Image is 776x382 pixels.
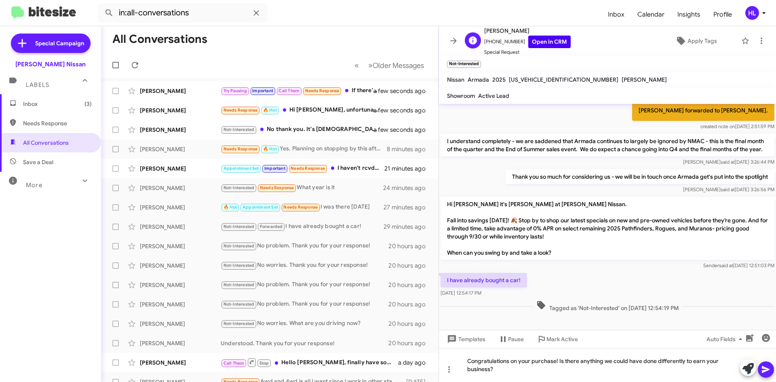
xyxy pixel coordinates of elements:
[622,76,667,83] span: [PERSON_NAME]
[23,158,53,166] span: Save a Deal
[683,186,774,192] span: [PERSON_NAME] [DATE] 3:26:56 PM
[354,60,359,70] span: «
[23,139,69,147] span: All Conversations
[140,223,221,231] div: [PERSON_NAME]
[509,76,618,83] span: [US_VEHICLE_IDENTIFICATION_NUMBER]
[384,87,432,95] div: a few seconds ago
[221,319,388,328] div: No worries. What are you driving now?
[671,3,707,26] a: Insights
[221,183,384,192] div: What year is it
[441,197,774,260] p: Hi [PERSON_NAME] it's [PERSON_NAME] at [PERSON_NAME] Nissan. Fall into savings [DATE]! 🍂 Stop by ...
[528,36,571,48] a: Open in CRM
[441,134,774,156] p: I understand completely - we are saddened that Armada continues to largely be ignored by NMAC - t...
[221,280,388,289] div: No problem. Thank you for your response!
[140,339,221,347] div: [PERSON_NAME]
[387,145,432,153] div: 8 minutes ago
[112,33,207,46] h1: All Conversations
[140,320,221,328] div: [PERSON_NAME]
[221,144,387,154] div: Yes. Planning on stopping by this afternoon. Will reach out to [PERSON_NAME] here soon.
[23,119,92,127] span: Needs Response
[278,88,299,93] span: Call Them
[350,57,429,74] nav: Page navigation example
[224,127,255,132] span: Not-Interested
[441,273,527,287] p: I have already bought a car!
[224,243,255,249] span: Not-Interested
[140,242,221,250] div: [PERSON_NAME]
[84,100,92,108] span: (3)
[224,224,255,229] span: Not-Interested
[224,263,255,268] span: Not-Interested
[721,186,735,192] span: said at
[384,165,432,173] div: 21 minutes ago
[533,300,682,312] span: Tagged as 'Not-Interested' on [DATE] 12:54:19 PM
[384,203,432,211] div: 27 minutes ago
[445,332,485,346] span: Templates
[224,302,255,307] span: Not-Interested
[468,76,489,83] span: Armada
[492,332,530,346] button: Pause
[224,146,258,152] span: Needs Response
[478,92,509,99] span: Active Lead
[140,126,221,134] div: [PERSON_NAME]
[140,262,221,270] div: [PERSON_NAME]
[700,123,735,129] span: created note on
[221,241,388,251] div: No problem. Thank you for your response!
[263,108,277,113] span: 🔥 Hot
[388,320,432,328] div: 20 hours ago
[447,61,481,68] small: Not-Interested
[140,359,221,367] div: [PERSON_NAME]
[224,185,255,190] span: Not-Interested
[26,182,42,189] span: More
[439,348,776,382] div: Congratulations on your purchase! Is there anything we could have done differently to earn your b...
[23,100,92,108] span: Inbox
[291,166,325,171] span: Needs Response
[221,125,384,134] div: No thank you. It's [DEMOGRAPHIC_DATA] with only 37,000 miles. We are good
[263,146,277,152] span: 🔥 Hot
[632,100,774,121] p: [PERSON_NAME] forwarded to [PERSON_NAME].
[373,61,424,70] span: Older Messages
[654,34,737,48] button: Apply Tags
[221,357,398,367] div: Hello [PERSON_NAME], finally have some free time.. can tou talk
[388,242,432,250] div: 20 hours ago
[350,57,364,74] button: Previous
[224,361,245,366] span: Call Them
[221,164,384,173] div: I haven't rcvd link for AWD pathfinder,can u send?
[447,92,475,99] span: Showroom
[140,87,221,95] div: [PERSON_NAME]
[224,321,255,326] span: Not-Interested
[221,86,384,95] div: If there's anything way you can help me, please contact me.
[631,3,671,26] a: Calendar
[221,203,384,212] div: I was there [DATE]
[283,205,318,210] span: Needs Response
[484,48,571,56] span: Special Request
[140,300,221,308] div: [PERSON_NAME]
[252,88,273,93] span: Important
[745,6,759,20] div: HL
[224,88,247,93] span: Try Pausing
[530,332,584,346] button: Mark Active
[707,3,738,26] a: Profile
[700,123,774,129] span: [DATE] 2:51:59 PM
[221,106,384,115] div: Hi [PERSON_NAME], unfortunately, I moved to [GEOGRAPHIC_DATA] to be close to my sister
[35,39,84,47] span: Special Campaign
[221,222,384,231] div: I have already bought a car!
[305,88,339,93] span: Needs Response
[700,332,752,346] button: Auto Fields
[98,3,268,23] input: Search
[687,34,717,48] span: Apply Tags
[508,332,524,346] span: Pause
[601,3,631,26] a: Inbox
[388,281,432,289] div: 20 hours ago
[140,203,221,211] div: [PERSON_NAME]
[11,34,91,53] a: Special Campaign
[260,185,294,190] span: Needs Response
[258,223,285,231] span: Forwarded
[221,300,388,309] div: No problem. Thank you for your response!
[259,361,269,366] span: Stop
[140,165,221,173] div: [PERSON_NAME]
[384,223,432,231] div: 29 minutes ago
[140,281,221,289] div: [PERSON_NAME]
[706,332,745,346] span: Auto Fields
